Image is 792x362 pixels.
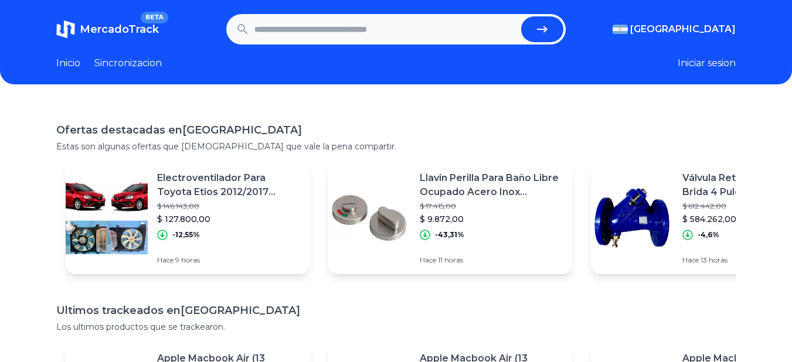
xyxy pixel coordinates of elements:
[157,202,300,211] p: $ 146.143,00
[698,230,719,240] p: -4,6%
[420,171,563,199] p: Llavin Perilla Para Baño Libre Ocupado Acero Inox Bronzen
[56,122,736,138] h1: Ofertas destacadas en [GEOGRAPHIC_DATA]
[56,20,159,39] a: MercadoTrackBETA
[420,213,563,225] p: $ 9.872,00
[328,162,572,274] a: Featured imageLlavin Perilla Para Baño Libre Ocupado Acero Inox Bronzen$ 17.415,00$ 9.872,00-43,3...
[56,20,75,39] img: MercadoTrack
[435,230,464,240] p: -43,31%
[66,177,148,259] img: Featured image
[613,25,628,34] img: Argentina
[56,302,736,319] h1: Ultimos trackeados en [GEOGRAPHIC_DATA]
[66,162,310,274] a: Featured imageElectroventilador Para Toyota Etios 2012/2017 C/encausador$ 146.143,00$ 127.800,00-...
[613,22,736,36] button: [GEOGRAPHIC_DATA]
[157,171,300,199] p: Electroventilador Para Toyota Etios 2012/2017 C/encausador
[420,255,563,265] p: Hace 11 horas
[157,255,300,265] p: Hace 9 horas
[157,213,300,225] p: $ 127.800,00
[172,230,200,240] p: -12,55%
[141,12,168,23] span: BETA
[591,177,673,259] img: Featured image
[56,56,80,70] a: Inicio
[56,141,736,152] p: Estas son algunas ofertas que [DEMOGRAPHIC_DATA] que vale la pena compartir.
[630,22,736,36] span: [GEOGRAPHIC_DATA]
[678,56,736,70] button: Iniciar sesion
[420,202,563,211] p: $ 17.415,00
[56,321,736,333] p: Los ultimos productos que se trackearon.
[328,177,410,259] img: Featured image
[94,56,162,70] a: Sincronizacion
[80,23,159,36] span: MercadoTrack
